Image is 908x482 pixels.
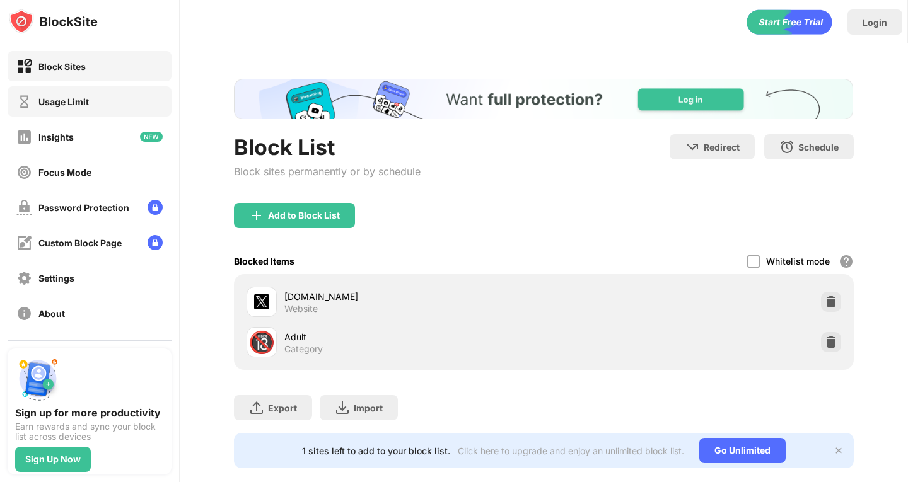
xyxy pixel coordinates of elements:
div: About [38,308,65,319]
div: Click here to upgrade and enjoy an unlimited block list. [458,445,684,456]
div: Go Unlimited [699,438,786,463]
div: Focus Mode [38,167,91,178]
div: Website [284,303,318,314]
div: 🔞 [248,330,275,355]
div: Password Protection [38,202,129,213]
div: Usage Limit [38,96,89,107]
img: lock-menu.svg [148,200,163,215]
img: time-usage-off.svg [16,94,32,110]
div: Sign up for more productivity [15,406,164,419]
img: favicons [254,294,269,309]
img: password-protection-off.svg [16,200,32,215]
div: [DOMAIN_NAME] [284,290,544,303]
div: Adult [284,330,544,343]
div: Settings [38,273,74,284]
div: Blocked Items [234,256,294,267]
iframe: Banner [234,79,853,119]
img: focus-off.svg [16,164,32,180]
div: Export [268,403,297,413]
div: Login [863,17,887,28]
img: customize-block-page-off.svg [16,235,32,251]
img: settings-off.svg [16,270,32,286]
div: Whitelist mode [766,256,830,267]
div: Block Sites [38,61,86,72]
img: about-off.svg [16,306,32,321]
div: Add to Block List [268,210,340,221]
img: insights-off.svg [16,129,32,145]
img: new-icon.svg [140,132,163,142]
div: Block List [234,134,421,160]
div: Import [354,403,383,413]
img: push-signup.svg [15,356,61,401]
div: Insights [38,132,74,142]
div: Earn rewards and sync your block list across devices [15,422,164,442]
div: Category [284,343,323,355]
div: Block sites permanently or by schedule [234,165,421,178]
div: Sign Up Now [25,454,81,464]
img: block-on.svg [16,59,32,74]
div: 1 sites left to add to your block list. [302,445,450,456]
img: lock-menu.svg [148,235,163,250]
div: Redirect [704,142,740,152]
div: Custom Block Page [38,238,122,248]
img: logo-blocksite.svg [9,9,98,34]
img: x-button.svg [834,445,844,456]
div: Schedule [798,142,839,152]
div: animation [747,9,832,35]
